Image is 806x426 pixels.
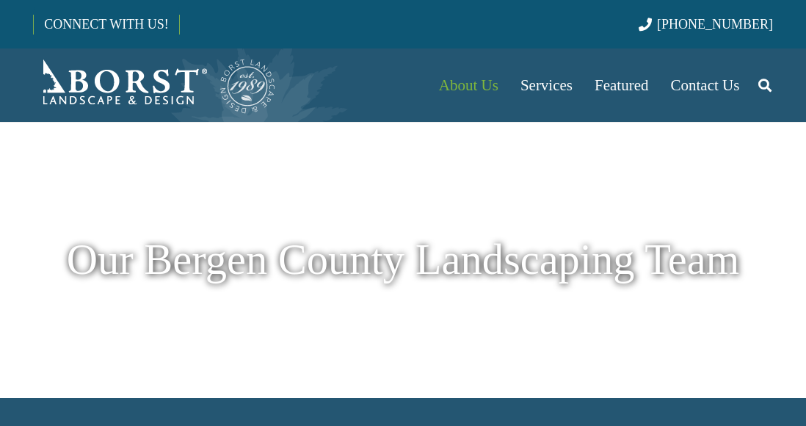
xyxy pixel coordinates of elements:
h1: Our Bergen County Landscaping Team [33,228,773,292]
span: Featured [595,76,648,94]
a: About Us [428,48,509,122]
span: Services [520,76,573,94]
span: Contact Us [671,76,740,94]
a: Contact Us [660,48,751,122]
a: Borst-Logo [33,56,277,115]
a: CONNECT WITH US! [34,7,178,42]
a: Services [509,48,584,122]
span: About Us [439,76,498,94]
a: [PHONE_NUMBER] [639,17,773,32]
span: [PHONE_NUMBER] [657,17,773,32]
a: Featured [584,48,659,122]
a: Search [750,67,780,104]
